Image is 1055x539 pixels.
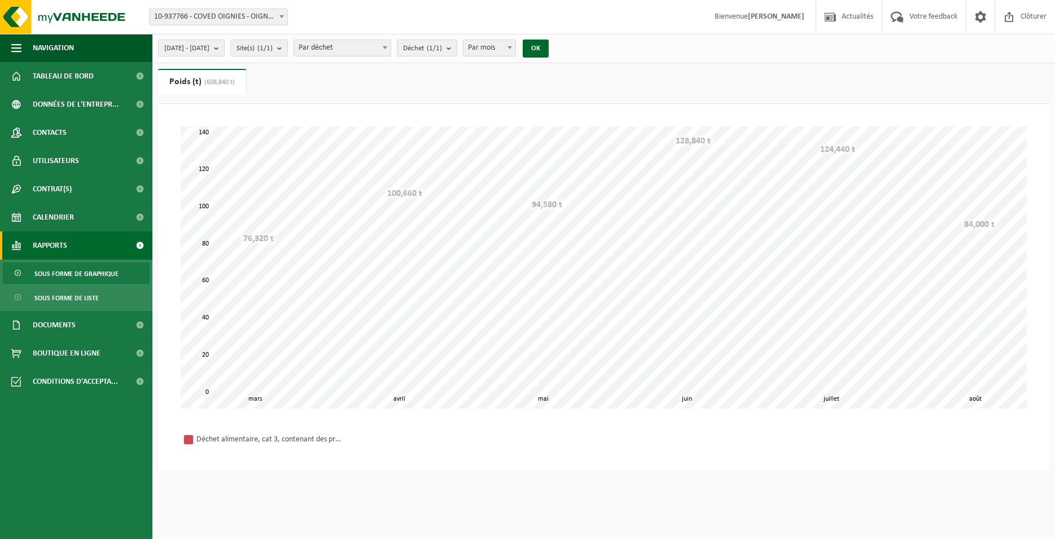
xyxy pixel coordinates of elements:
[748,12,804,21] strong: [PERSON_NAME]
[33,119,67,147] span: Contacts
[529,199,565,211] div: 94,580 t
[33,147,79,175] span: Utilisateurs
[149,8,288,25] span: 10-937766 - COVED OIGNIES - OIGNIES
[673,135,713,147] div: 128,840 t
[463,40,516,56] span: Par mois
[34,287,99,309] span: Sous forme de liste
[817,144,858,155] div: 124,440 t
[33,367,118,396] span: Conditions d'accepta...
[158,40,225,56] button: [DATE] - [DATE]
[150,9,287,25] span: 10-937766 - COVED OIGNIES - OIGNIES
[397,40,457,56] button: Déchet(1/1)
[164,40,209,57] span: [DATE] - [DATE]
[33,90,119,119] span: Données de l'entrepr...
[257,45,273,52] count: (1/1)
[403,40,442,57] span: Déchet
[230,40,288,56] button: Site(s)(1/1)
[3,287,150,308] a: Sous forme de liste
[196,432,343,446] div: Déchet alimentaire, cat 3, contenant des produits d'origine animale, emballage synthétique
[3,262,150,284] a: Sous forme de graphique
[523,40,549,58] button: OK
[33,203,74,231] span: Calendrier
[294,40,391,56] span: Par déchet
[33,311,76,339] span: Documents
[384,188,425,199] div: 100,660 t
[202,79,235,86] span: (608,840 t)
[240,233,277,244] div: 76,320 t
[463,40,516,56] span: Par mois
[33,62,94,90] span: Tableau de bord
[237,40,273,57] span: Site(s)
[158,69,246,95] a: Poids (t)
[33,175,72,203] span: Contrat(s)
[33,339,100,367] span: Boutique en ligne
[427,45,442,52] count: (1/1)
[34,263,119,284] span: Sous forme de graphique
[6,514,189,539] iframe: chat widget
[33,34,74,62] span: Navigation
[33,231,67,260] span: Rapports
[961,219,997,230] div: 84,000 t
